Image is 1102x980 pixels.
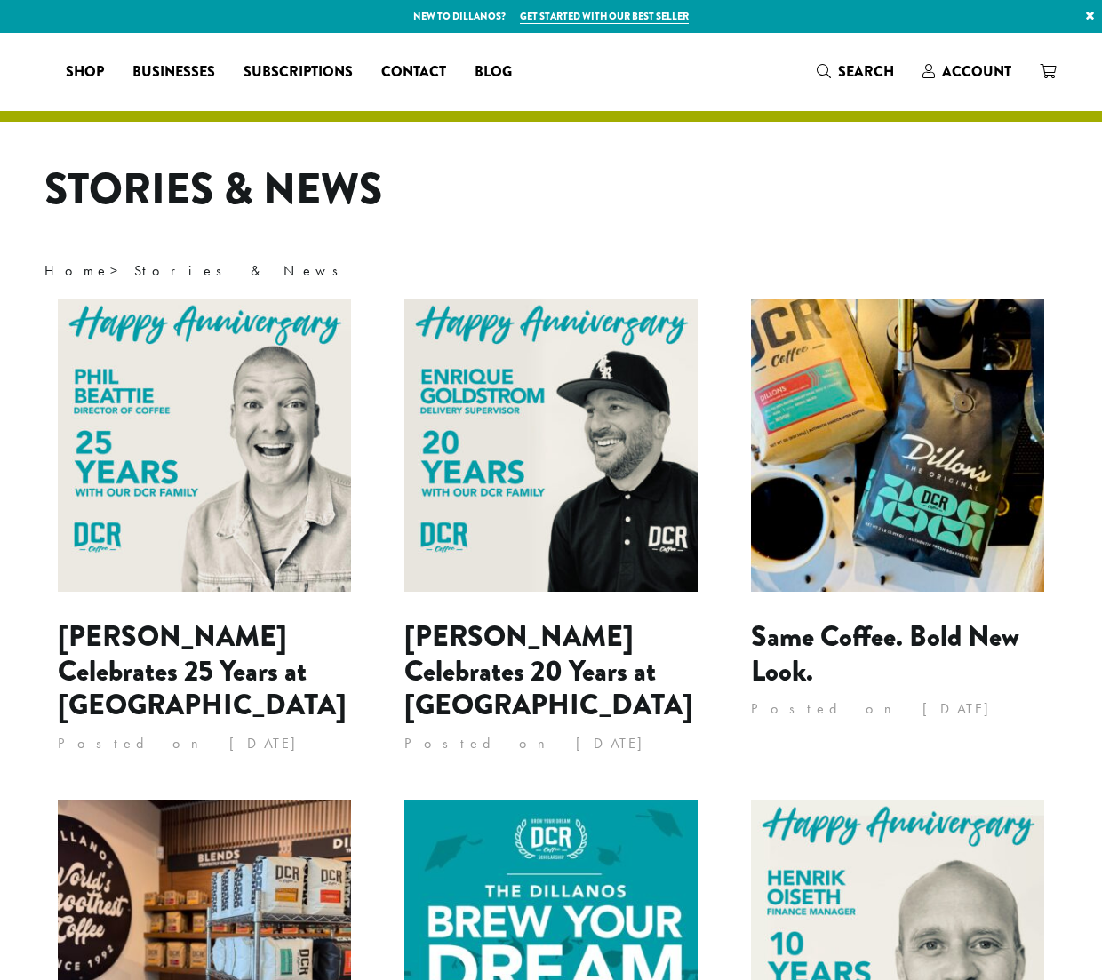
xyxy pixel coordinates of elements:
[751,696,1044,722] p: Posted on [DATE]
[58,299,351,592] img: Phil Celebrates 25 Years at Dillanos
[244,61,353,84] span: Subscriptions
[751,299,1044,592] img: Same Coffee. Bold New Look.
[58,730,351,757] p: Posted on [DATE]
[132,61,215,84] span: Businesses
[803,57,908,86] a: Search
[942,61,1011,82] span: Account
[44,261,350,280] span: >
[520,9,689,24] a: Get started with our best seller
[52,58,118,86] a: Shop
[751,616,1019,691] a: Same Coffee. Bold New Look.
[381,61,446,84] span: Contact
[58,616,347,726] a: [PERSON_NAME] Celebrates 25 Years at [GEOGRAPHIC_DATA]
[44,261,110,280] a: Home
[66,61,104,84] span: Shop
[404,299,698,592] img: Enrique Celebrates 20 Years at Dillanos
[44,164,1058,216] h1: Stories & News
[404,616,693,726] a: [PERSON_NAME] Celebrates 20 Years at [GEOGRAPHIC_DATA]
[134,261,350,280] span: Stories & News
[404,730,698,757] p: Posted on [DATE]
[475,61,512,84] span: Blog
[838,61,894,82] span: Search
